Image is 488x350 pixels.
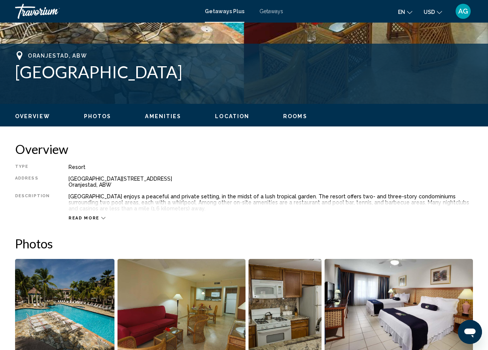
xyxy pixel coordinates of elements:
div: Resort [69,164,473,170]
div: [GEOGRAPHIC_DATA] enjoys a peaceful and private setting, in the midst of a lush tropical garden. ... [69,193,473,212]
span: Photos [84,113,111,119]
span: Overview [15,113,50,119]
button: User Menu [453,3,473,19]
div: Description [15,193,50,212]
div: Address [15,176,50,188]
h2: Photos [15,236,473,251]
a: Travorium [15,4,197,19]
button: Overview [15,113,50,120]
span: Amenities [145,113,181,119]
a: Getaways Plus [205,8,244,14]
span: USD [424,9,435,15]
span: Location [215,113,249,119]
span: Read more [69,216,99,221]
a: Getaways [259,8,283,14]
div: [GEOGRAPHIC_DATA][STREET_ADDRESS] Oranjestad, ABW [69,176,473,188]
span: Oranjestad, ABW [28,53,87,59]
span: Rooms [283,113,307,119]
h2: Overview [15,142,473,157]
button: Rooms [283,113,307,120]
button: Amenities [145,113,181,120]
h1: [GEOGRAPHIC_DATA] [15,62,473,82]
button: Photos [84,113,111,120]
button: Location [215,113,249,120]
span: en [398,9,405,15]
span: AG [458,8,468,15]
iframe: Button to launch messaging window [458,320,482,344]
button: Change currency [424,6,442,17]
button: Change language [398,6,412,17]
button: Read more [69,215,105,221]
div: Type [15,164,50,170]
